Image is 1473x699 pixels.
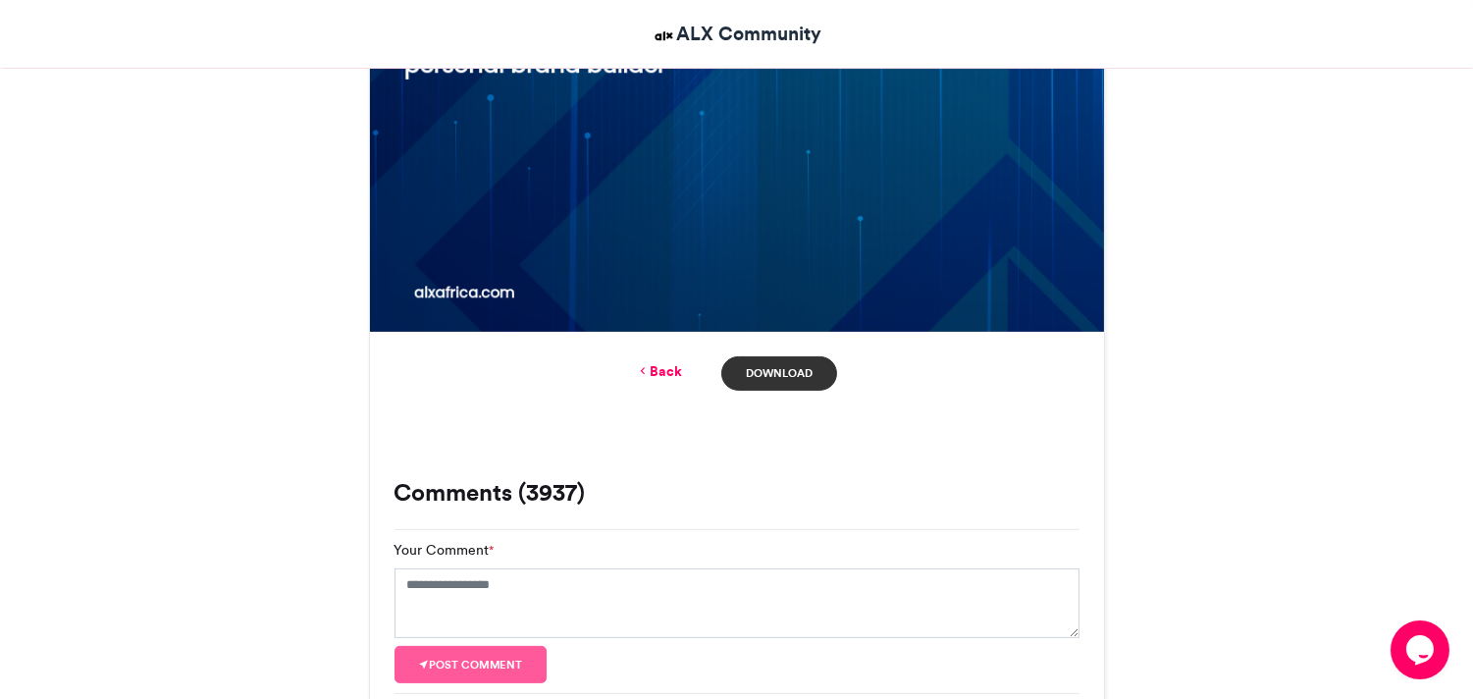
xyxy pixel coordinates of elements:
[636,361,682,382] a: Back
[395,540,495,561] label: Your Comment
[395,646,548,683] button: Post comment
[721,356,836,391] a: Download
[652,20,821,48] a: ALX Community
[395,481,1079,505] h3: Comments (3937)
[1391,620,1453,679] iframe: chat widget
[652,24,676,48] img: ALX Community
